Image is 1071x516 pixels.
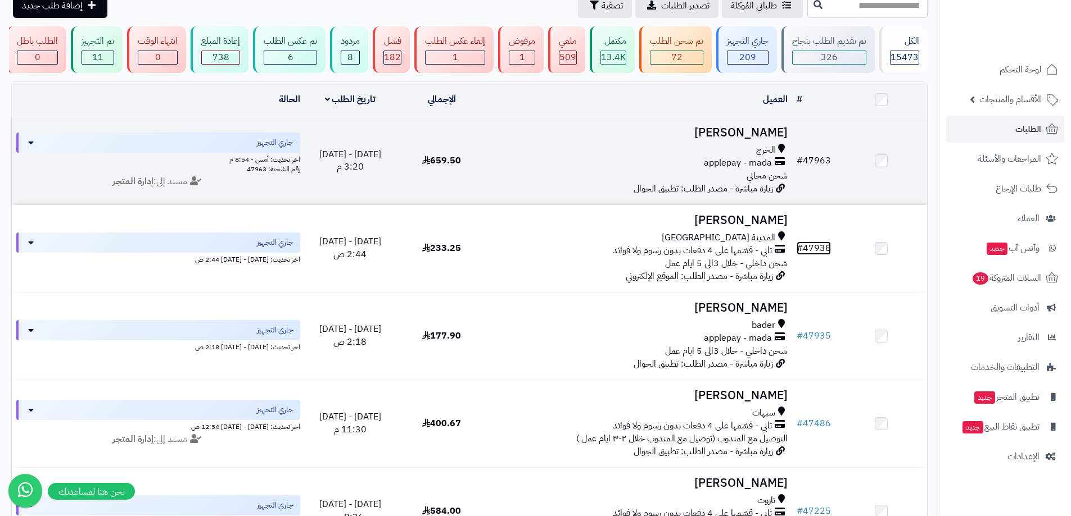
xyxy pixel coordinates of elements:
[946,235,1064,262] a: وآتس آبجديد
[213,51,229,64] span: 738
[727,35,769,48] div: جاري التجهيز
[1000,62,1041,77] span: لوحة التحكم
[946,175,1064,202] a: طلبات الإرجاع
[961,419,1040,435] span: تطبيق نقاط البيع
[422,154,461,167] span: 659.50
[946,56,1064,83] a: لوحة التحكم
[125,26,188,73] a: انتهاء الوقت 0
[519,51,525,64] span: 1
[257,500,293,511] span: جاري التجهيز
[1018,211,1040,226] span: العملاء
[971,270,1041,286] span: السلات المتروكة
[946,354,1064,381] a: التطبيقات والخدمات
[92,51,103,64] span: 11
[492,302,788,314] h3: [PERSON_NAME]
[546,26,588,73] a: ملغي 509
[8,175,309,188] div: مسند إلى:
[752,319,775,332] span: bader
[987,243,1007,255] span: جديد
[257,404,293,415] span: جاري التجهيز
[422,329,461,343] span: 177.90
[739,51,756,64] span: 209
[991,300,1040,316] span: أدوات التسويق
[16,153,300,165] div: اخر تحديث: أمس - 8:54 م
[138,51,177,64] div: 0
[797,93,802,106] a: #
[509,51,535,64] div: 1
[188,26,251,73] a: إعادة المبلغ 738
[756,144,775,157] span: الخرج
[946,324,1064,351] a: التقارير
[16,340,300,352] div: اخر تحديث: [DATE] - [DATE] 2:18 ص
[319,410,381,436] span: [DATE] - [DATE] 11:30 م
[8,433,309,446] div: مسند إلى:
[763,93,788,106] a: العميل
[588,26,637,73] a: مكتمل 13.4K
[665,344,788,358] span: شحن داخلي - خلال 3الى 5 ايام عمل
[370,26,412,73] a: فشل 182
[973,389,1040,405] span: تطبيق المتجر
[35,51,40,64] span: 0
[453,51,458,64] span: 1
[264,35,317,48] div: تم عكس الطلب
[747,169,788,182] span: شحن مجاني
[974,391,995,404] span: جديد
[601,51,626,64] div: 13410
[704,157,772,170] span: applepay - mada
[986,240,1040,256] span: وآتس آب
[946,145,1064,172] a: المراجعات والأسئلة
[347,51,353,64] span: 8
[16,253,300,264] div: اخر تحديث: [DATE] - [DATE] 2:44 ص
[559,51,576,64] span: 509
[962,421,983,433] span: جديد
[973,272,988,285] span: 19
[613,244,772,257] span: تابي - قسّمها على 4 دفعات بدون رسوم ولا فوائد
[665,257,788,270] span: شحن داخلي - خلال 3الى 5 ايام عمل
[496,26,546,73] a: مرفوض 1
[422,241,461,255] span: 233.25
[319,322,381,349] span: [DATE] - [DATE] 2:18 ص
[996,181,1041,197] span: طلبات الإرجاع
[82,35,114,48] div: تم التجهيز
[155,51,161,64] span: 0
[704,332,772,345] span: applepay - mada
[138,35,178,48] div: انتهاء الوقت
[613,419,772,432] span: تابي - قسّمها على 4 دفعات بدون رسوم ولا فوائد
[412,26,496,73] a: إلغاء عكس الطلب 1
[201,35,240,48] div: إعادة المبلغ
[202,51,239,64] div: 738
[576,432,788,445] span: التوصيل مع المندوب (توصيل مع المندوب خلال ٢-٣ ايام عمل )
[671,51,683,64] span: 72
[946,264,1064,291] a: السلات المتروكة19
[264,51,317,64] div: 6
[559,35,577,48] div: ملغي
[69,26,125,73] a: تم التجهيز 11
[1015,121,1041,137] span: الطلبات
[341,51,359,64] div: 8
[634,357,773,371] span: زيارة مباشرة - مصدر الطلب: تطبيق الجوال
[946,443,1064,470] a: الإعدادات
[797,329,831,343] a: #47935
[601,51,626,64] span: 13.4K
[509,35,535,48] div: مرفوض
[752,407,775,419] span: سيهات
[877,26,930,73] a: الكل15473
[112,432,153,446] strong: إدارة المتجر
[626,270,773,283] span: زيارة مباشرة - مصدر الطلب: الموقع الإلكتروني
[247,164,300,174] span: رقم الشحنة: 47963
[288,51,293,64] span: 6
[946,383,1064,410] a: تطبيق المتجرجديد
[257,325,293,336] span: جاري التجهيز
[792,35,866,48] div: تم تقديم الطلب بنجاح
[779,26,877,73] a: تم تقديم الطلب بنجاح 326
[422,417,461,430] span: 400.67
[662,231,775,244] span: المدينة [GEOGRAPHIC_DATA]
[492,389,788,402] h3: [PERSON_NAME]
[341,35,360,48] div: مردود
[17,35,58,48] div: الطلب باطل
[251,26,328,73] a: تم عكس الطلب 6
[17,51,57,64] div: 0
[82,51,114,64] div: 11
[714,26,779,73] a: جاري التجهيز 209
